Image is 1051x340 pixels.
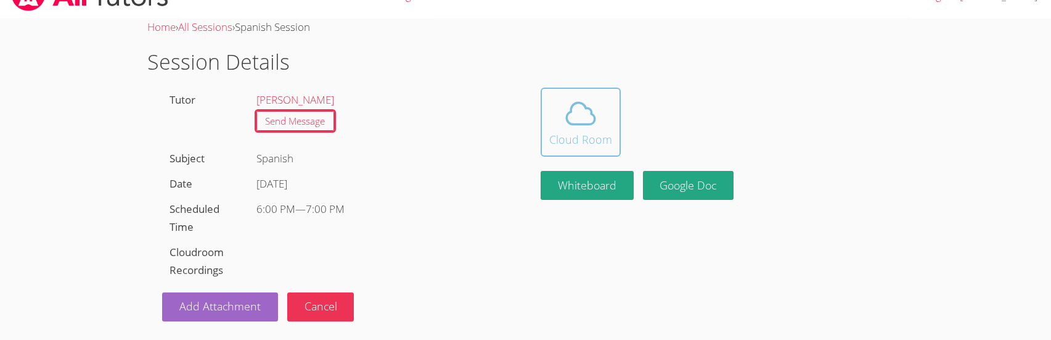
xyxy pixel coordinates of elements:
[235,20,310,34] span: Spanish Session
[147,46,904,78] h1: Session Details
[541,171,634,200] button: Whiteboard
[162,292,278,321] a: Add Attachment
[256,93,334,107] a: [PERSON_NAME]
[170,151,205,165] label: Subject
[306,202,345,216] span: 7:00 PM
[256,175,504,193] div: [DATE]
[170,202,219,234] label: Scheduled Time
[256,201,504,218] div: —
[147,19,904,36] div: › ›
[256,202,295,216] span: 6:00 PM
[170,93,195,107] label: Tutor
[178,20,232,34] a: All Sessions
[549,131,612,148] div: Cloud Room
[643,171,734,200] a: Google Doc
[287,292,354,321] button: Cancel
[170,245,224,277] label: Cloudroom Recordings
[541,88,621,157] button: Cloud Room
[256,111,335,131] a: Send Message
[147,20,176,34] a: Home
[170,176,192,191] label: Date
[249,146,510,172] div: Spanish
